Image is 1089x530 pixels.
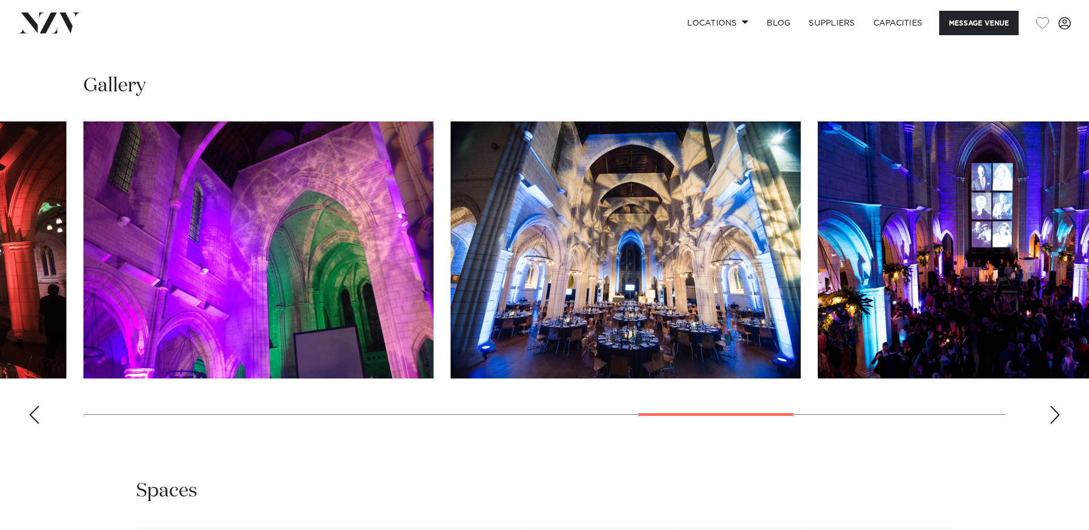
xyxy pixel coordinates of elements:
swiper-slide: 10 / 15 [83,121,434,378]
a: Locations [678,11,758,35]
img: nzv-logo.png [18,12,80,33]
a: SUPPLIERS [800,11,864,35]
button: Message Venue [939,11,1019,35]
h2: Spaces [136,478,197,504]
swiper-slide: 11 / 15 [451,121,801,378]
h2: Gallery [83,73,146,99]
a: Capacities [864,11,932,35]
a: BLOG [758,11,800,35]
